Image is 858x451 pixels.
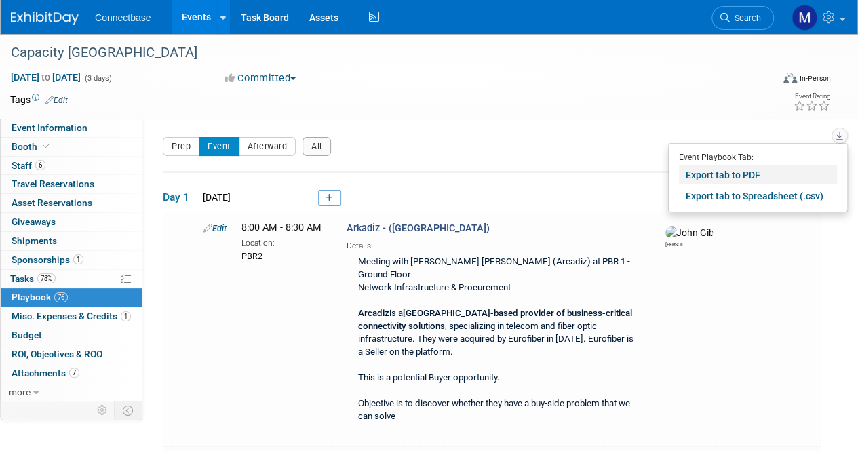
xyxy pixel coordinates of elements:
td: Tags [10,93,68,106]
span: Day 1 [163,190,197,205]
span: Asset Reservations [12,197,92,208]
span: Misc. Expenses & Credits [12,311,131,321]
a: more [1,383,142,401]
div: In-Person [799,73,831,83]
div: Location: [241,235,326,249]
a: Sponsorships1 [1,251,142,269]
span: Staff [12,160,45,171]
span: 6 [35,160,45,170]
i: Booth reservation complete [43,142,50,150]
div: Meeting with [PERSON_NAME] [PERSON_NAME] (Arcadiz) at PBR 1 - Ground Floor Network Infrastructure... [347,252,642,429]
span: to [39,72,52,83]
span: Connectbase [95,12,151,23]
a: Export tab to Spreadsheet (.csv) [679,187,837,205]
b: [GEOGRAPHIC_DATA]-based provider of business-critical connectivity solutions [358,308,632,331]
div: Event Playbook Tab: [679,149,837,163]
a: Travel Reservations [1,175,142,193]
a: Playbook76 [1,288,142,307]
a: Budget [1,326,142,345]
button: Event [199,137,239,156]
a: Export tab to PDF [679,165,837,184]
a: Asset Reservations [1,194,142,212]
a: Edit [203,223,227,233]
span: [DATE] [199,192,231,203]
span: Tasks [10,273,56,284]
span: Arkadiz - ([GEOGRAPHIC_DATA]) [347,222,490,234]
td: Toggle Event Tabs [115,401,142,419]
span: 76 [54,292,68,302]
td: Personalize Event Tab Strip [91,401,115,419]
a: Search [711,6,774,30]
span: Budget [12,330,42,340]
span: Travel Reservations [12,178,94,189]
span: Attachments [12,368,79,378]
div: PBR2 [241,249,326,262]
span: 7 [69,368,79,378]
div: Details: [347,236,642,252]
button: All [303,137,331,156]
img: John Giblin [665,226,713,239]
div: Event Rating [794,93,830,100]
a: Attachments7 [1,364,142,383]
a: Edit [45,96,68,105]
button: Afterward [239,137,296,156]
a: Misc. Expenses & Credits1 [1,307,142,326]
span: 78% [37,273,56,283]
div: John Giblin [665,239,682,248]
span: (3 days) [83,74,112,83]
a: Event Information [1,119,142,137]
div: Capacity [GEOGRAPHIC_DATA] [6,41,761,65]
span: [DATE] [DATE] [10,71,81,83]
img: Format-Inperson.png [783,73,797,83]
div: Event Format [711,71,831,91]
a: Shipments [1,232,142,250]
img: Mary Ann Rose [792,5,817,31]
img: ExhibitDay [11,12,79,25]
a: Staff6 [1,157,142,175]
span: Event Information [12,122,87,133]
span: Sponsorships [12,254,83,265]
span: Giveaways [12,216,56,227]
a: ROI, Objectives & ROO [1,345,142,364]
span: 8:00 AM - 8:30 AM [241,222,321,233]
span: Playbook [12,292,68,302]
a: Giveaways [1,213,142,231]
span: Shipments [12,235,57,246]
span: Booth [12,141,53,152]
a: Tasks78% [1,270,142,288]
span: more [9,387,31,397]
span: 1 [121,311,131,321]
span: ROI, Objectives & ROO [12,349,102,359]
a: Booth [1,138,142,156]
span: Search [730,13,761,23]
button: Committed [220,71,301,85]
button: Prep [163,137,199,156]
b: Arcadiz [358,308,389,318]
span: 1 [73,254,83,264]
